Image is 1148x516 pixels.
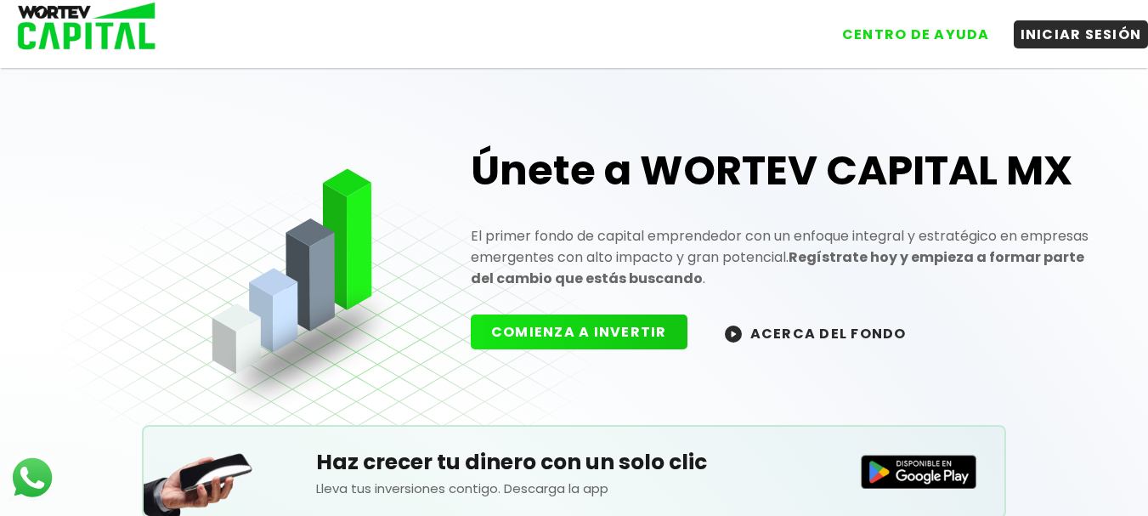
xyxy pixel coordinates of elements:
strong: Regístrate hoy y empieza a formar parte del cambio que estás buscando [471,247,1084,288]
img: Teléfono [144,432,254,516]
p: El primer fondo de capital emprendedor con un enfoque integral y estratégico en empresas emergent... [471,225,1091,289]
img: Disponible en Google Play [861,455,976,489]
button: CENTRO DE AYUDA [835,20,997,48]
img: logos_whatsapp-icon.242b2217.svg [8,454,56,502]
p: Lleva tus inversiones contigo. Descarga la app [316,479,833,498]
button: COMIENZA A INVERTIR [471,315,687,349]
a: CENTRO DE AYUDA [818,8,997,48]
h5: Haz crecer tu dinero con un solo clic [316,446,833,479]
button: ACERCA DEL FONDO [704,315,927,351]
h1: Únete a WORTEV CAPITAL MX [471,144,1091,198]
img: wortev-capital-acerca-del-fondo [725,326,742,343]
a: COMIENZA A INVERTIR [471,322,704,342]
